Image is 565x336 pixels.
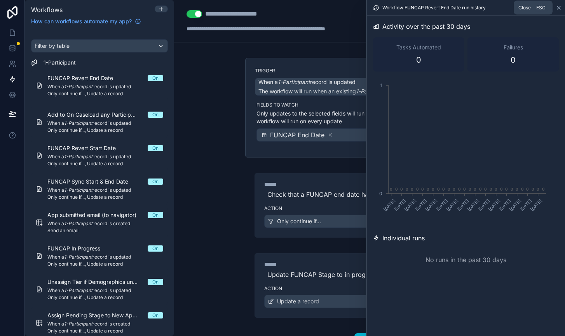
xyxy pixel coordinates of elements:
[277,217,321,225] span: Only continue if...
[484,187,487,191] text: 0
[264,295,475,308] button: Update a record
[537,187,539,191] text: 0
[532,187,534,191] text: 0
[435,198,449,212] text: [DATE]
[469,187,471,191] text: 0
[458,187,460,191] text: 0
[432,187,434,191] text: 0
[396,44,441,51] span: Tasks Automated
[466,198,480,212] text: [DATE]
[278,79,310,85] em: 1-Participant
[474,187,476,191] text: 0
[487,198,501,212] text: [DATE]
[511,187,513,191] text: 0
[255,78,484,96] button: When a1-Participantrecord is updatedThe workflow will run when an existing1-Participantrecord is ...
[31,17,132,25] span: How can workflows automate my app?
[479,187,481,191] text: 0
[495,187,497,191] text: 0
[270,130,324,140] span: FUNCAP End Date
[393,198,407,212] text: [DATE]
[498,198,512,212] text: [DATE]
[264,270,475,279] span: Update FUNCAP Stage to in progress
[373,78,548,227] div: chart
[382,22,470,31] span: Activity over the past 30 days
[442,187,445,191] text: 0
[490,187,492,191] text: 0
[356,88,388,94] em: 1-Participant
[382,5,486,11] span: Workflow FUNCAP Revert End Date run history
[521,187,523,191] text: 0
[264,285,475,292] label: Action
[500,187,502,191] text: 0
[453,187,455,191] text: 0
[518,5,531,11] span: Close
[403,198,417,212] text: [DATE]
[519,198,533,212] text: [DATE]
[380,82,382,88] tspan: 1
[31,6,63,14] span: Workflows
[256,128,484,142] button: FUNCAP End Date
[416,187,419,191] text: 0
[511,54,516,65] span: 0
[504,44,523,51] span: Failures
[463,187,466,191] text: 0
[505,187,507,191] text: 0
[529,198,543,212] text: [DATE]
[258,88,458,94] span: The workflow will run when an existing record is updated/changed
[406,187,408,191] text: 0
[526,187,528,191] text: 0
[542,187,544,191] text: 0
[535,5,547,11] span: Esc
[277,297,319,305] span: Update a record
[258,78,356,86] span: When a record is updated
[255,68,484,74] label: Trigger
[445,198,459,212] text: [DATE]
[373,246,559,274] div: No runs in the past 30 days
[427,187,429,191] text: 0
[382,233,425,243] span: Individual runs
[421,187,424,191] text: 0
[414,198,428,212] text: [DATE]
[437,187,439,191] text: 0
[411,187,413,191] text: 0
[400,187,403,191] text: 0
[456,198,470,212] text: [DATE]
[256,110,484,125] p: Only updates to the selected fields will run this workflow. If no fields are selected this workfl...
[395,187,398,191] text: 0
[448,187,450,191] text: 0
[379,191,382,196] tspan: 0
[416,54,421,65] span: 0
[390,187,392,191] text: 0
[508,198,522,212] text: [DATE]
[28,17,144,25] a: How can workflows automate my app?
[424,198,438,212] text: [DATE]
[256,102,484,108] label: Fields to watch
[264,215,475,228] button: Only continue if...
[264,205,475,212] label: Action
[477,198,491,212] text: [DATE]
[382,198,396,212] text: [DATE]
[516,187,518,191] text: 0
[264,190,475,199] span: Check that a FUNCAP end date has been removed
